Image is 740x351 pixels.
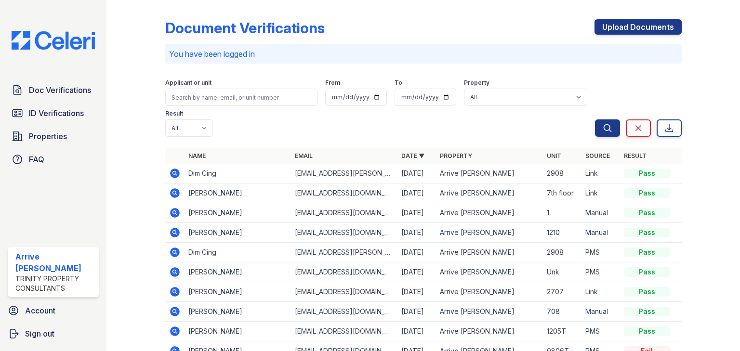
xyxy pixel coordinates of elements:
[291,183,397,203] td: [EMAIL_ADDRESS][DOMAIN_NAME]
[543,164,581,183] td: 2908
[543,282,581,302] td: 2707
[185,164,291,183] td: Dim Cing
[185,282,291,302] td: [PERSON_NAME]
[8,150,99,169] a: FAQ
[397,164,436,183] td: [DATE]
[543,203,581,223] td: 1
[165,19,325,37] div: Document Verifications
[624,228,670,237] div: Pass
[397,302,436,322] td: [DATE]
[29,130,67,142] span: Properties
[464,79,489,87] label: Property
[581,243,620,262] td: PMS
[397,322,436,341] td: [DATE]
[325,79,340,87] label: From
[4,31,103,50] img: CE_Logo_Blue-a8612792a0a2168367f1c8372b55b34899dd931a85d93a1a3d3e32e68fde9ad4.png
[25,305,55,316] span: Account
[436,183,542,203] td: Arrive [PERSON_NAME]
[543,183,581,203] td: 7th floor
[185,183,291,203] td: [PERSON_NAME]
[165,89,317,106] input: Search by name, email, or unit number
[291,322,397,341] td: [EMAIL_ADDRESS][DOMAIN_NAME]
[185,223,291,243] td: [PERSON_NAME]
[436,243,542,262] td: Arrive [PERSON_NAME]
[624,247,670,257] div: Pass
[291,223,397,243] td: [EMAIL_ADDRESS][DOMAIN_NAME]
[585,152,610,159] a: Source
[581,322,620,341] td: PMS
[291,203,397,223] td: [EMAIL_ADDRESS][DOMAIN_NAME]
[185,322,291,341] td: [PERSON_NAME]
[185,302,291,322] td: [PERSON_NAME]
[436,302,542,322] td: Arrive [PERSON_NAME]
[8,127,99,146] a: Properties
[185,262,291,282] td: [PERSON_NAME]
[581,183,620,203] td: Link
[581,282,620,302] td: Link
[543,243,581,262] td: 2908
[436,223,542,243] td: Arrive [PERSON_NAME]
[624,169,670,178] div: Pass
[624,326,670,336] div: Pass
[440,152,472,159] a: Property
[624,287,670,297] div: Pass
[581,262,620,282] td: PMS
[185,243,291,262] td: Dim Cing
[624,267,670,277] div: Pass
[543,322,581,341] td: 1205T
[29,154,44,165] span: FAQ
[624,208,670,218] div: Pass
[29,107,84,119] span: ID Verifications
[165,79,211,87] label: Applicant or unit
[291,243,397,262] td: [EMAIL_ADDRESS][PERSON_NAME][DOMAIN_NAME]
[543,223,581,243] td: 1210
[436,322,542,341] td: Arrive [PERSON_NAME]
[397,223,436,243] td: [DATE]
[291,302,397,322] td: [EMAIL_ADDRESS][DOMAIN_NAME]
[547,152,561,159] a: Unit
[15,274,95,293] div: Trinity Property Consultants
[397,243,436,262] td: [DATE]
[624,307,670,316] div: Pass
[25,328,54,339] span: Sign out
[436,282,542,302] td: Arrive [PERSON_NAME]
[700,312,730,341] iframe: chat widget
[4,324,103,343] a: Sign out
[185,203,291,223] td: [PERSON_NAME]
[397,183,436,203] td: [DATE]
[543,262,581,282] td: Unk
[581,223,620,243] td: Manual
[397,262,436,282] td: [DATE]
[397,203,436,223] td: [DATE]
[295,152,313,159] a: Email
[624,188,670,198] div: Pass
[8,104,99,123] a: ID Verifications
[397,282,436,302] td: [DATE]
[436,203,542,223] td: Arrive [PERSON_NAME]
[595,19,682,35] a: Upload Documents
[165,110,183,117] label: Result
[401,152,424,159] a: Date ▼
[543,302,581,322] td: 708
[291,282,397,302] td: [EMAIL_ADDRESS][DOMAIN_NAME]
[395,79,402,87] label: To
[624,152,647,159] a: Result
[581,164,620,183] td: Link
[169,48,678,60] p: You have been logged in
[291,262,397,282] td: [EMAIL_ADDRESS][DOMAIN_NAME]
[15,251,95,274] div: Arrive [PERSON_NAME]
[29,84,91,96] span: Doc Verifications
[188,152,206,159] a: Name
[8,80,99,100] a: Doc Verifications
[436,164,542,183] td: Arrive [PERSON_NAME]
[581,302,620,322] td: Manual
[4,301,103,320] a: Account
[436,262,542,282] td: Arrive [PERSON_NAME]
[581,203,620,223] td: Manual
[291,164,397,183] td: [EMAIL_ADDRESS][PERSON_NAME][DOMAIN_NAME]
